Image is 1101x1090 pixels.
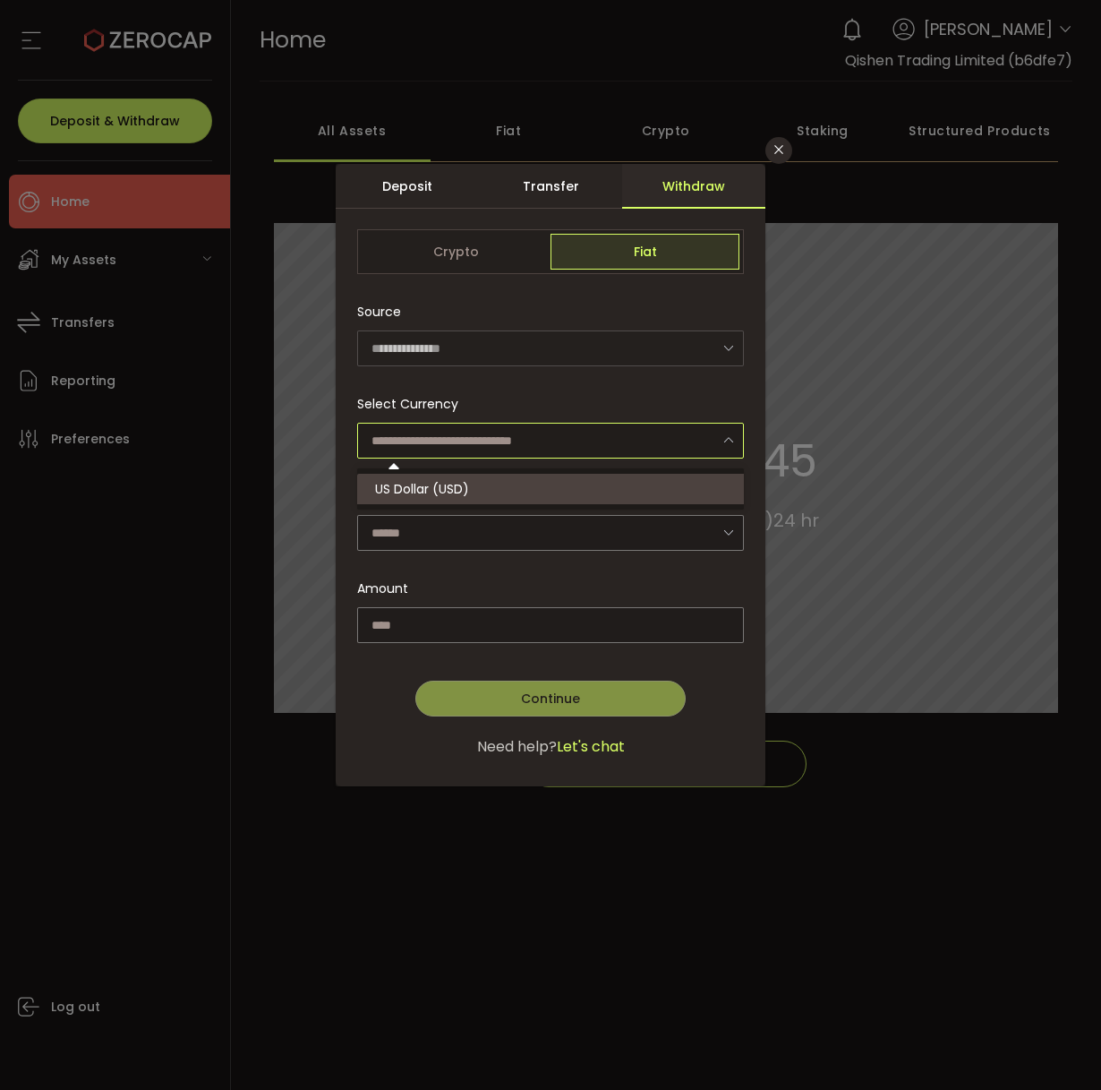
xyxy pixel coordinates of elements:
[357,395,469,413] label: Select Currency
[765,137,792,164] button: Close
[415,681,686,717] button: Continue
[336,164,765,786] div: dialog
[336,164,479,209] div: Deposit
[477,736,557,758] span: Need help?
[887,897,1101,1090] div: 聊天小工具
[362,234,550,270] span: Crypto
[357,579,408,598] span: Amount
[887,897,1101,1090] iframe: Chat Widget
[521,690,580,708] span: Continue
[479,164,622,209] div: Transfer
[357,294,401,330] span: Source
[557,736,625,758] span: Let's chat
[622,164,765,209] div: Withdraw
[550,234,739,270] span: Fiat
[375,480,469,498] span: US Dollar (USD)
